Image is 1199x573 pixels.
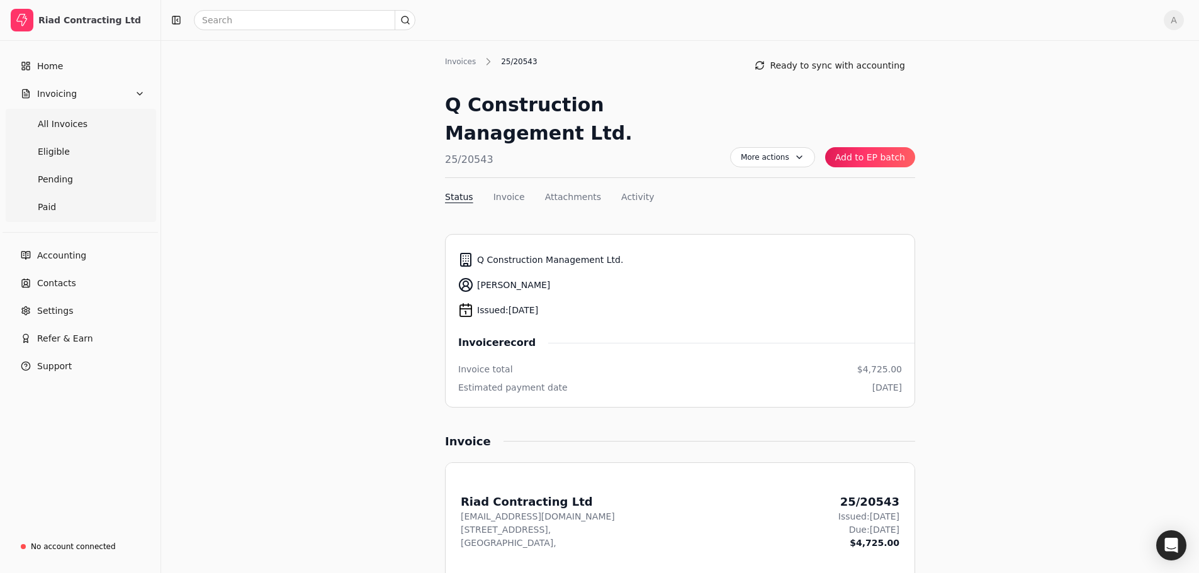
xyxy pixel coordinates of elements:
div: Estimated payment date [458,381,568,394]
span: Accounting [37,249,86,262]
span: Paid [38,201,56,214]
button: Ready to sync with accounting [745,55,915,75]
button: Status [445,191,473,204]
a: All Invoices [8,111,153,136]
button: A [1164,10,1184,30]
a: Settings [5,298,155,323]
a: Accounting [5,243,155,268]
a: Home [5,53,155,79]
div: 25/20543 [495,56,544,67]
a: No account connected [5,535,155,558]
span: Support [37,360,72,373]
div: Invoice [445,433,504,450]
button: More actions [730,147,815,167]
span: Refer & Earn [37,332,93,345]
nav: Breadcrumb [445,55,544,68]
div: 25/20543 [445,152,730,167]
span: Invoice record [458,335,548,350]
input: Search [194,10,415,30]
span: Invoicing [37,87,77,101]
button: Activity [621,191,654,204]
div: [EMAIL_ADDRESS][DOMAIN_NAME] [461,510,615,523]
span: Eligible [38,145,70,159]
span: Contacts [37,277,76,290]
a: Pending [8,167,153,192]
span: Issued: [DATE] [477,304,538,317]
div: Open Intercom Messenger [1156,530,1186,560]
div: $4,725.00 [838,537,899,550]
button: Attachments [545,191,601,204]
div: [DATE] [872,381,902,394]
div: 25/20543 [838,493,899,510]
button: Add to EP batch [825,147,915,167]
div: Issued: [DATE] [838,510,899,523]
div: [STREET_ADDRESS], [461,523,615,537]
button: Invoicing [5,81,155,106]
div: Q Construction Management Ltd. [445,91,730,147]
span: Home [37,60,63,73]
div: $4,725.00 [857,363,902,376]
a: Contacts [5,270,155,296]
a: Eligible [8,139,153,164]
div: Riad Contracting Ltd [38,14,150,26]
a: Paid [8,194,153,220]
div: Due: [DATE] [838,523,899,537]
div: Riad Contracting Ltd [461,493,615,510]
span: [PERSON_NAME] [477,279,550,292]
button: Refer & Earn [5,326,155,351]
button: Invoice [493,191,525,204]
div: No account connected [31,541,116,552]
div: Invoice total [458,363,513,376]
div: [GEOGRAPHIC_DATA], [461,537,615,550]
button: Support [5,353,155,379]
span: Q Construction Management Ltd. [477,253,623,267]
span: All Invoices [38,118,87,131]
span: Settings [37,304,73,318]
div: Invoices [445,56,482,67]
span: Pending [38,173,73,186]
